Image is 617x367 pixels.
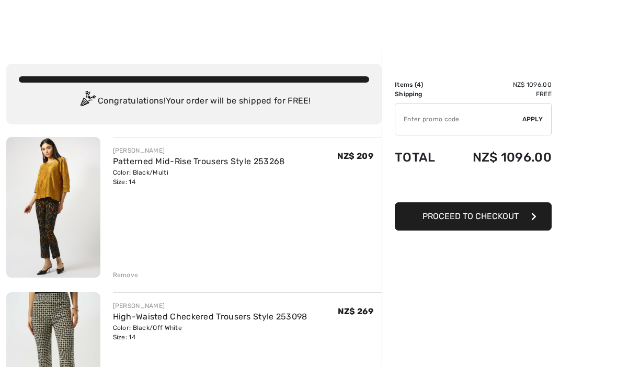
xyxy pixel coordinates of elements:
[337,151,373,161] span: NZ$ 209
[113,146,285,155] div: [PERSON_NAME]
[522,114,543,124] span: Apply
[395,202,552,231] button: Proceed to Checkout
[395,89,448,99] td: Shipping
[395,175,552,199] iframe: PayPal
[448,89,552,99] td: Free
[19,91,369,112] div: Congratulations! Your order will be shipped for FREE!
[395,104,522,135] input: Promo code
[448,80,552,89] td: NZ$ 1096.00
[77,91,98,112] img: Congratulation2.svg
[113,156,285,166] a: Patterned Mid-Rise Trousers Style 253268
[448,140,552,175] td: NZ$ 1096.00
[113,270,139,280] div: Remove
[395,80,448,89] td: Items ( )
[6,137,100,278] img: Patterned Mid-Rise Trousers Style 253268
[395,140,448,175] td: Total
[113,168,285,187] div: Color: Black/Multi Size: 14
[113,312,307,322] a: High-Waisted Checkered Trousers Style 253098
[113,301,307,311] div: [PERSON_NAME]
[422,211,519,221] span: Proceed to Checkout
[338,306,373,316] span: NZ$ 269
[417,81,421,88] span: 4
[113,323,307,342] div: Color: Black/Off White Size: 14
